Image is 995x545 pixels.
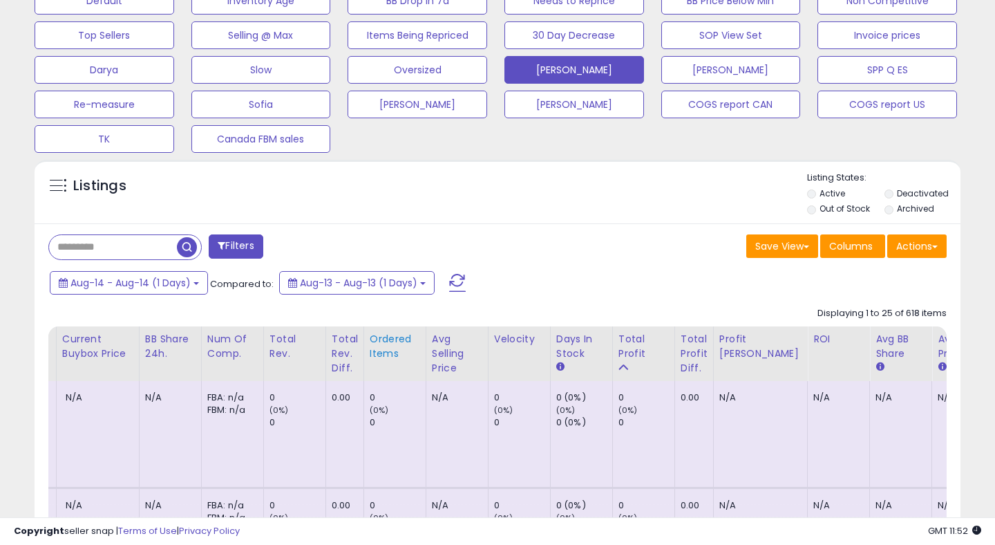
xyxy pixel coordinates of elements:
[556,361,565,373] small: Days In Stock.
[504,21,644,49] button: 30 Day Decrease
[300,276,417,290] span: Aug-13 - Aug-13 (1 Days)
[661,91,801,118] button: COGS report CAN
[432,391,477,404] div: N/A
[494,416,550,429] div: 0
[370,405,389,416] small: (0%)
[118,524,177,537] a: Terms of Use
[332,332,358,376] div: Total Rev. Diff.
[191,91,331,118] button: Sofia
[504,91,644,118] button: [PERSON_NAME]
[145,499,191,512] div: N/A
[35,56,174,84] button: Darya
[556,499,612,512] div: 0 (0%)
[332,391,353,404] div: 0.00
[618,416,674,429] div: 0
[269,405,289,416] small: (0%)
[938,332,988,361] div: Avg Win Price
[279,271,435,295] button: Aug-13 - Aug-13 (1 Days)
[269,391,325,404] div: 0
[661,21,801,49] button: SOP View Set
[494,391,550,404] div: 0
[875,332,926,361] div: Avg BB Share
[813,499,859,512] div: N/A
[50,271,208,295] button: Aug-14 - Aug-14 (1 Days)
[817,307,947,320] div: Displaying 1 to 25 of 618 items
[875,391,921,404] div: N/A
[887,234,947,258] button: Actions
[70,276,191,290] span: Aug-14 - Aug-14 (1 Days)
[719,499,797,512] div: N/A
[817,21,957,49] button: Invoice prices
[14,525,240,538] div: seller snap | |
[807,172,961,185] p: Listing States:
[432,332,482,376] div: Avg Selling Price
[813,391,859,404] div: N/A
[813,332,864,347] div: ROI
[14,524,64,537] strong: Copyright
[209,234,263,259] button: Filters
[269,416,325,429] div: 0
[556,405,576,416] small: (0%)
[819,203,870,214] label: Out of Stock
[145,391,191,404] div: N/A
[269,332,320,361] div: Total Rev.
[35,125,174,153] button: TK
[269,499,325,512] div: 0
[494,405,513,416] small: (0%)
[207,404,253,416] div: FBM: n/a
[66,391,82,404] span: N/A
[938,361,946,373] small: Avg Win Price.
[73,176,126,196] h5: Listings
[191,125,331,153] button: Canada FBM sales
[207,499,253,512] div: FBA: n/a
[332,499,353,512] div: 0.00
[618,332,669,361] div: Total Profit
[207,332,258,361] div: Num of Comp.
[897,187,949,199] label: Deactivated
[618,405,638,416] small: (0%)
[681,499,703,512] div: 0.00
[661,56,801,84] button: [PERSON_NAME]
[23,332,50,361] div: Ship Price
[207,391,253,404] div: FBA: n/a
[938,499,983,512] div: N/A
[829,239,873,253] span: Columns
[556,332,607,361] div: Days In Stock
[928,524,981,537] span: 2025-08-14 11:52 GMT
[719,391,797,404] div: N/A
[618,499,674,512] div: 0
[66,499,82,512] span: N/A
[819,187,845,199] label: Active
[370,499,426,512] div: 0
[191,21,331,49] button: Selling @ Max
[35,91,174,118] button: Re-measure
[494,499,550,512] div: 0
[348,56,487,84] button: Oversized
[62,332,133,361] div: Current Buybox Price
[145,332,196,361] div: BB Share 24h.
[35,21,174,49] button: Top Sellers
[938,391,983,404] div: N/A
[432,499,477,512] div: N/A
[370,391,426,404] div: 0
[370,416,426,429] div: 0
[875,499,921,512] div: N/A
[719,332,802,361] div: Profit [PERSON_NAME]
[370,332,420,361] div: Ordered Items
[817,56,957,84] button: SPP Q ES
[348,21,487,49] button: Items Being Repriced
[681,332,708,376] div: Total Profit Diff.
[504,56,644,84] button: [PERSON_NAME]
[681,391,703,404] div: 0.00
[746,234,818,258] button: Save View
[210,277,274,290] span: Compared to:
[817,91,957,118] button: COGS report US
[348,91,487,118] button: [PERSON_NAME]
[618,391,674,404] div: 0
[556,391,612,404] div: 0 (0%)
[897,203,934,214] label: Archived
[556,416,612,429] div: 0 (0%)
[494,332,544,347] div: Velocity
[179,524,240,537] a: Privacy Policy
[191,56,331,84] button: Slow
